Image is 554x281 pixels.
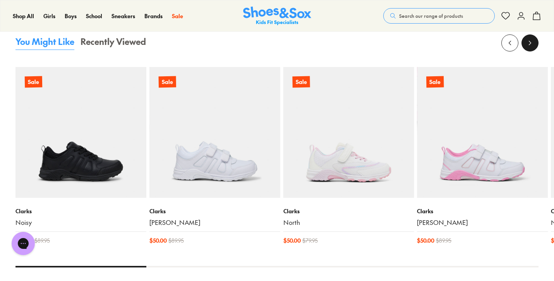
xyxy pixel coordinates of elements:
button: You Might Like [15,35,74,50]
p: Clarks [15,207,146,215]
span: $ 50.00 [283,236,301,245]
a: [PERSON_NAME] [149,218,280,227]
p: Clarks [149,207,280,215]
a: Sale [15,67,146,198]
span: Search our range of products [399,12,463,19]
p: Sale [292,76,310,88]
a: Noisy [15,218,146,227]
a: Sneakers [111,12,135,20]
p: Clarks [283,207,414,215]
a: Girls [43,12,55,20]
span: $ 89.95 [436,236,451,245]
a: Sale [172,12,183,20]
button: Search our range of products [383,8,495,24]
span: $ 50.00 [149,236,167,245]
p: Sale [426,76,444,88]
span: $ 50.00 [417,236,434,245]
a: Brands [144,12,163,20]
a: Shoes & Sox [243,7,311,26]
p: Sale [159,76,176,88]
iframe: Gorgias live chat messenger [8,229,39,258]
button: Recently Viewed [81,35,146,50]
img: SNS_Logo_Responsive.svg [243,7,311,26]
a: [PERSON_NAME] [417,218,548,227]
a: School [86,12,102,20]
a: North [283,218,414,227]
p: Clarks [417,207,548,215]
p: Sale [25,76,42,88]
a: Shop All [13,12,34,20]
span: $ 79.95 [302,236,318,245]
a: Boys [65,12,77,20]
span: $ 89.95 [168,236,184,245]
span: $ 89.95 [34,236,50,245]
